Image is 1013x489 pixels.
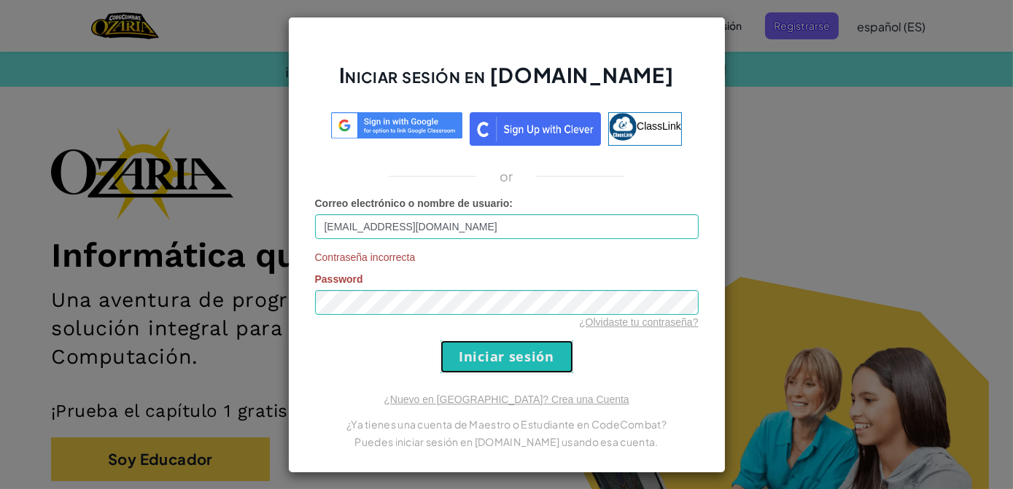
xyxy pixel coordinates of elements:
[440,340,573,373] input: Iniciar sesión
[315,415,699,433] p: ¿Ya tienes una cuenta de Maestro o Estudiante en CodeCombat?
[579,316,698,328] a: ¿Olvidaste tu contraseña?
[470,112,601,146] img: clever_sso_button@2x.png
[637,120,681,131] span: ClassLink
[331,112,462,139] img: log-in-google-sso.svg
[609,113,637,141] img: classlink-logo-small.png
[315,196,513,211] label: :
[315,61,699,103] h2: Iniciar sesión en [DOMAIN_NAME]
[315,197,510,209] span: Correo electrónico o nombre de usuario
[315,433,699,450] p: Puedes iniciar sesión en [DOMAIN_NAME] usando esa cuenta.
[315,250,699,265] span: Contraseña incorrecta
[384,394,629,405] a: ¿Nuevo en [GEOGRAPHIC_DATA]? Crea una Cuenta
[315,273,363,285] span: Password
[500,168,513,185] p: or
